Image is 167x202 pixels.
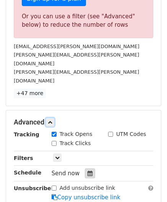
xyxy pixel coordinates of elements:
[14,89,46,98] a: +47 more
[52,194,120,201] a: Copy unsubscribe link
[14,185,51,191] strong: Unsubscribe
[52,170,80,177] span: Send now
[129,165,167,202] iframe: Chat Widget
[22,12,145,29] div: Or you can use a filter (see "Advanced" below) to reduce the number of rows
[60,130,92,138] label: Track Opens
[14,170,41,176] strong: Schedule
[14,69,139,84] small: [PERSON_NAME][EMAIL_ADDRESS][PERSON_NAME][DOMAIN_NAME]
[14,44,139,49] small: [EMAIL_ADDRESS][PERSON_NAME][DOMAIN_NAME]
[14,52,139,66] small: [PERSON_NAME][EMAIL_ADDRESS][PERSON_NAME][DOMAIN_NAME]
[14,155,33,161] strong: Filters
[14,131,39,137] strong: Tracking
[60,139,91,147] label: Track Clicks
[60,184,115,192] label: Add unsubscribe link
[14,118,153,126] h5: Advanced
[116,130,146,138] label: UTM Codes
